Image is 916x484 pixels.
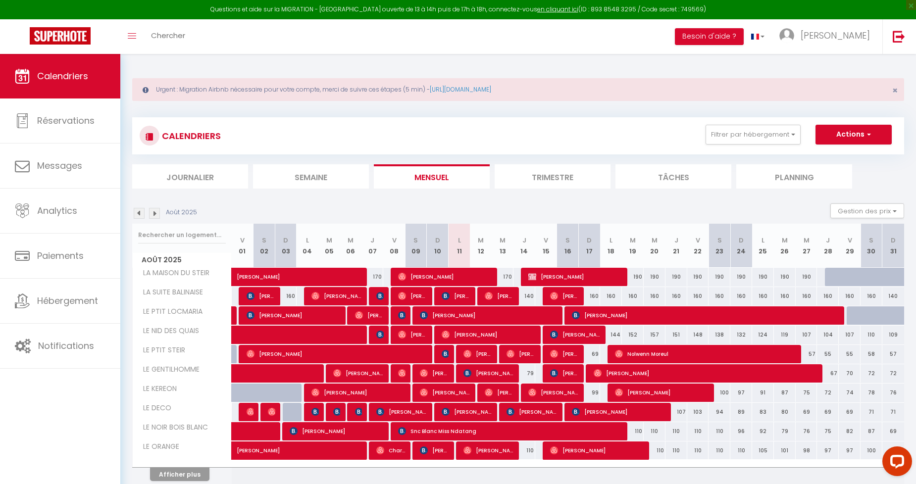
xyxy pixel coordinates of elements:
[861,403,882,421] div: 71
[730,384,752,402] div: 97
[522,236,526,245] abbr: J
[572,306,841,325] span: [PERSON_NAME]
[665,422,687,440] div: 110
[37,114,95,127] span: Réservations
[247,306,341,325] span: [PERSON_NAME]
[262,236,266,245] abbr: S
[815,125,892,145] button: Actions
[333,402,341,421] span: [PERSON_NAME]
[882,287,904,305] div: 140
[752,268,774,286] div: 190
[232,306,237,325] a: [PERSON_NAME]
[134,268,212,279] span: LA MAISON DU STEIR
[830,203,904,218] button: Gestion des prix
[579,384,601,402] div: 99
[134,326,202,337] span: LE NID DES QUAIS
[817,287,839,305] div: 160
[861,384,882,402] div: 78
[587,236,592,245] abbr: D
[132,78,904,101] div: Urgent : Migration Airbnb nécessaire pour votre compte, merci de suivre ces étapes (5 min) -
[615,344,797,363] span: Nolwenn Moreul
[665,287,687,305] div: 160
[839,364,861,383] div: 70
[550,287,579,305] span: [PERSON_NAME]
[275,224,297,268] th: 03
[861,326,882,344] div: 110
[290,422,384,440] span: [PERSON_NAME]
[796,326,817,344] div: 107
[376,441,406,460] span: Charlotte Et
[544,236,548,245] abbr: V
[709,441,730,460] div: 110
[817,441,839,460] div: 97
[861,345,882,363] div: 58
[134,422,210,433] span: LE NOIR BOIS BLANC
[739,236,744,245] abbr: D
[730,441,752,460] div: 110
[485,287,514,305] span: [PERSON_NAME]
[622,268,644,286] div: 190
[398,422,623,440] span: Snc Blanc Miss Ndatang
[709,326,730,344] div: 138
[826,236,830,245] abbr: J
[138,226,226,244] input: Rechercher un logement...
[675,28,744,45] button: Besoin d'aide ?
[752,287,774,305] div: 160
[622,287,644,305] div: 160
[796,422,817,440] div: 76
[340,224,362,268] th: 06
[687,326,709,344] div: 148
[687,441,709,460] div: 110
[772,19,882,54] a: ... [PERSON_NAME]
[134,345,188,356] span: LE PTIT STEIR
[398,306,406,325] span: [PERSON_NAME]
[817,345,839,363] div: 55
[709,287,730,305] div: 160
[442,287,471,305] span: [PERSON_NAME]
[30,27,91,45] img: Super Booking
[687,403,709,421] div: 103
[892,86,898,95] button: Close
[442,344,449,363] span: [PERSON_NAME]
[774,326,796,344] div: 119
[615,383,710,402] span: [PERSON_NAME]
[413,236,418,245] abbr: S
[370,236,374,245] abbr: J
[882,441,904,460] div: 99
[513,441,535,460] div: 110
[579,345,601,363] div: 69
[492,268,513,286] div: 170
[151,30,185,41] span: Chercher
[861,364,882,383] div: 72
[528,383,579,402] span: [PERSON_NAME]
[435,236,440,245] abbr: D
[134,364,202,375] span: LE GENTILHOMME
[796,403,817,421] div: 69
[665,403,687,421] div: 107
[644,441,665,460] div: 110
[458,236,461,245] abbr: L
[240,236,245,245] abbr: V
[430,85,491,94] a: [URL][DOMAIN_NAME]
[709,403,730,421] div: 94
[709,268,730,286] div: 190
[882,403,904,421] div: 71
[253,164,369,189] li: Semaine
[37,204,77,217] span: Analytics
[247,402,254,421] span: [PERSON_NAME]
[839,287,861,305] div: 160
[348,236,354,245] abbr: M
[730,224,752,268] th: 24
[232,268,254,287] a: [PERSON_NAME]
[405,224,427,268] th: 09
[311,383,406,402] span: [PERSON_NAME]
[275,287,297,305] div: 160
[565,236,570,245] abbr: S
[774,403,796,421] div: 80
[463,441,514,460] span: [PERSON_NAME]
[232,441,254,460] a: [PERSON_NAME]
[839,384,861,402] div: 74
[463,364,514,383] span: [PERSON_NAME]Innocenti
[420,306,558,325] span: [PERSON_NAME]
